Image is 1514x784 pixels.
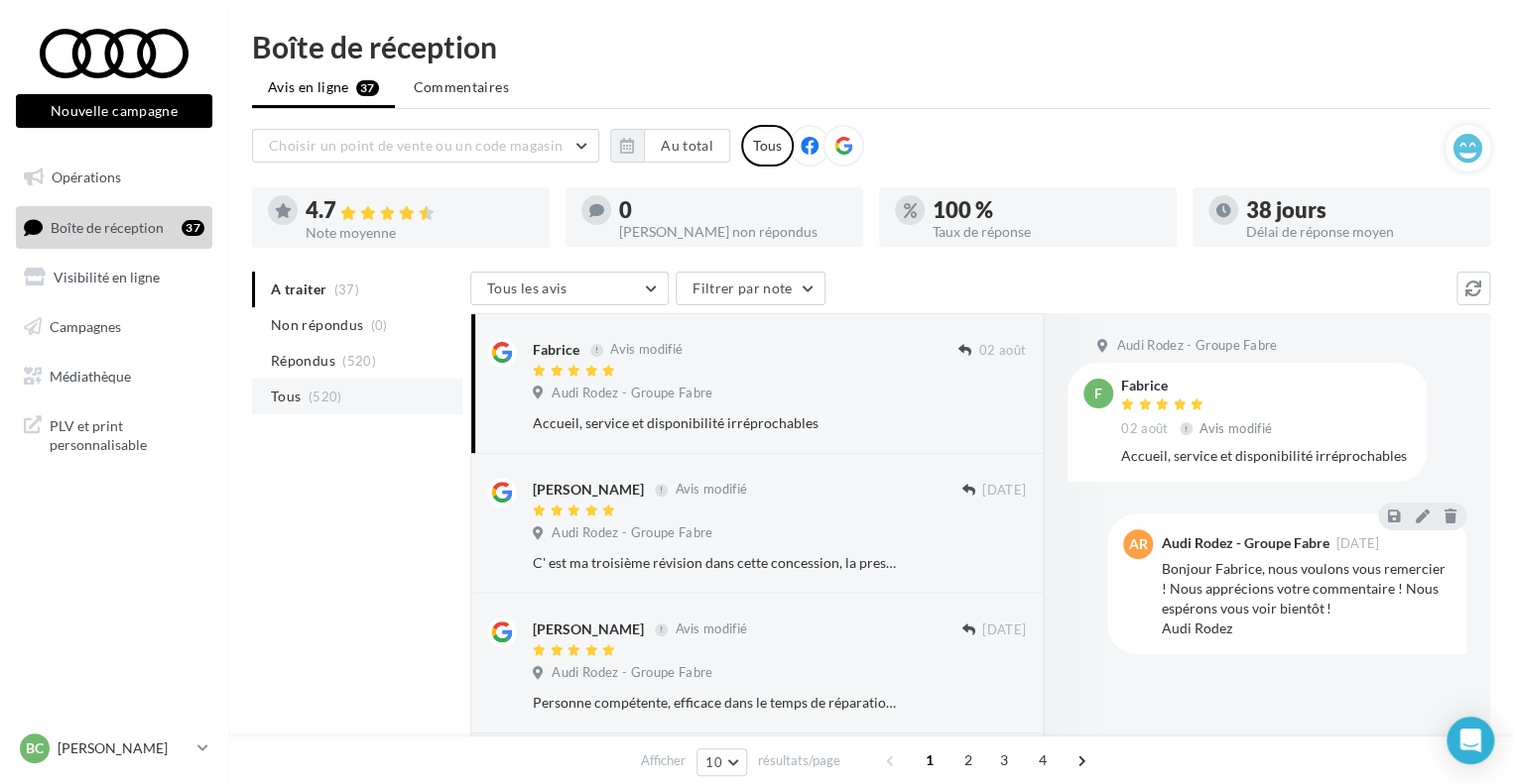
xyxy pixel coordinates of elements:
div: Fabrice [533,340,579,360]
button: Au total [610,129,730,163]
a: Campagnes [12,306,216,348]
a: BC [PERSON_NAME] [16,729,212,767]
div: Boîte de réception [252,32,1490,61]
div: [PERSON_NAME] [533,480,644,500]
span: 1 [914,744,946,776]
span: Avis modifié [1199,420,1272,436]
span: 4 [1027,744,1059,776]
span: (520) [309,389,342,404]
span: AR [1129,534,1148,554]
div: Taux de réponse [933,225,1161,239]
a: Boîte de réception37 [12,206,216,249]
span: Opérations [52,168,121,185]
div: Audi Rodez - Groupe Fabre [1161,536,1328,550]
a: Visibilité en ligne [12,257,216,298]
div: 37 [182,220,204,236]
span: Audi Rodez - Groupe Fabre [552,524,712,542]
div: [PERSON_NAME] [533,619,644,639]
button: Filtrer par note [676,272,825,305]
span: 2 [952,744,984,776]
a: Médiathèque [12,356,216,397]
span: Tous [271,387,301,406]
span: Audi Rodez - Groupe Fabre [552,385,712,402]
span: BC [26,738,44,758]
div: 4.7 [306,199,534,222]
div: Open Intercom Messenger [1447,717,1494,764]
span: Avis modifié [675,482,747,498]
span: Répondus [271,351,335,371]
span: Tous les avis [487,280,568,296]
span: 02 août [979,342,1026,360]
a: PLV et print personnalisable [12,404,216,463]
span: Audi Rodez - Groupe Fabre [1116,337,1277,355]
span: 02 août [1121,420,1168,438]
span: Avis modifié [675,621,747,637]
button: Au total [644,129,730,163]
div: Note moyenne [306,226,534,240]
span: Médiathèque [50,367,131,384]
p: [PERSON_NAME] [58,738,189,758]
div: 100 % [933,199,1161,221]
div: C' est ma troisième révision dans cette concession, la prestation et l' accueil sont toujours de ... [533,553,897,573]
span: Afficher [641,751,686,770]
span: Choisir un point de vente ou un code magasin [269,137,563,154]
div: Personne compétente, efficace dans le temps de réparation. Le suivie a été parfait. A l'écoute et... [533,693,897,713]
span: [DATE] [982,482,1026,500]
span: Boîte de réception [51,218,164,235]
span: résultats/page [758,751,840,770]
button: 10 [696,748,747,776]
div: 38 jours [1246,199,1474,221]
span: Audi Rodez - Groupe Fabre [552,664,712,682]
span: Commentaires [414,77,509,97]
div: Tous [741,125,794,167]
span: (0) [371,317,388,333]
span: [DATE] [1335,537,1379,550]
div: Bonjour Fabrice, nous voulons vous remercier ! Nous apprécions votre commentaire ! Nous espérons ... [1161,559,1451,638]
button: Tous les avis [470,272,669,305]
span: 3 [988,744,1020,776]
span: (520) [342,353,376,369]
span: PLV et print personnalisable [50,412,204,455]
button: Choisir un point de vente ou un code magasin [252,129,599,163]
div: Délai de réponse moyen [1246,225,1474,239]
span: Avis modifié [610,342,683,358]
span: [DATE] [982,621,1026,639]
span: 10 [705,754,722,770]
a: Opérations [12,157,216,198]
span: Campagnes [50,318,121,335]
span: Visibilité en ligne [54,269,160,285]
div: Fabrice [1121,379,1276,392]
div: 0 [619,199,847,221]
div: Accueil, service et disponibilité irréprochables [533,413,897,433]
div: [PERSON_NAME] non répondus [619,225,847,239]
span: F [1094,384,1102,403]
button: Nouvelle campagne [16,94,212,128]
span: Non répondus [271,315,363,335]
div: Accueil, service et disponibilité irréprochables [1121,446,1411,466]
